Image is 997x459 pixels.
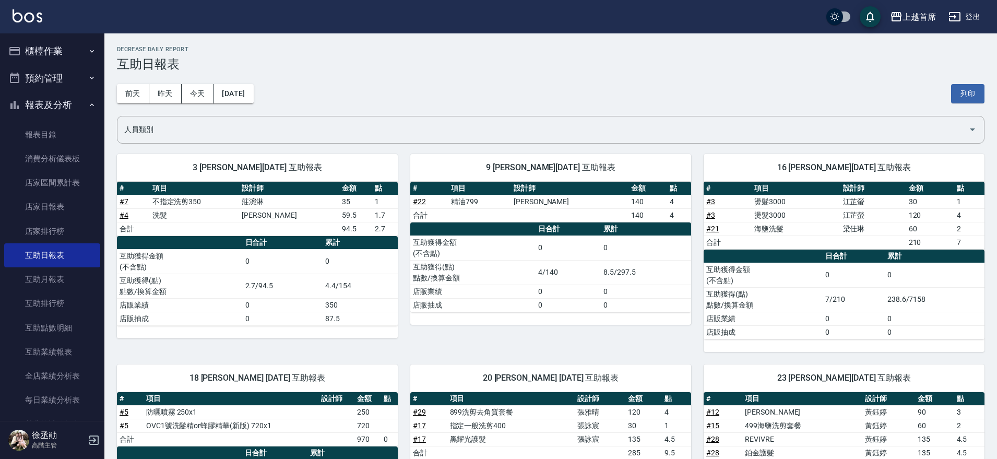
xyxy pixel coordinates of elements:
h3: 互助日報表 [117,57,984,72]
td: 張詠宸 [575,419,625,432]
th: 日合計 [243,236,323,250]
a: #12 [706,408,719,416]
td: 899洗剪去角質套餐 [447,405,575,419]
button: 登出 [944,7,984,27]
input: 人員名稱 [122,121,964,139]
th: 點 [372,182,398,195]
button: 預約管理 [4,65,100,92]
a: #3 [706,197,715,206]
td: 0 [243,298,323,312]
td: 120 [906,208,954,222]
td: 黃鈺婷 [862,432,915,446]
table: a dense table [410,222,691,312]
td: 4.4/154 [323,274,398,298]
td: 海鹽洗髮 [752,222,840,236]
button: 昨天 [149,84,182,103]
td: 燙髮3000 [752,195,840,208]
th: 累計 [323,236,398,250]
button: save [860,6,881,27]
td: [PERSON_NAME] [511,195,628,208]
a: #29 [413,408,426,416]
td: 互助獲得金額 (不含點) [410,236,536,260]
td: 35 [339,195,372,208]
td: 洗髮 [150,208,239,222]
td: 0 [601,236,691,260]
th: 設計師 [239,182,339,195]
td: 0 [536,285,601,298]
span: 16 [PERSON_NAME][DATE] 互助報表 [716,162,972,173]
td: 不指定洗剪350 [150,195,239,208]
td: 499海鹽洗剪套餐 [742,419,862,432]
td: 2 [954,222,984,236]
td: 合計 [410,208,448,222]
img: Logo [13,9,42,22]
td: 互助獲得金額 (不含點) [704,263,823,287]
th: 設計師 [318,392,354,406]
a: #17 [413,421,426,430]
td: 0 [601,285,691,298]
td: 2 [954,419,984,432]
td: 210 [906,236,954,249]
td: 350 [323,298,398,312]
th: # [410,182,448,195]
th: 項目 [447,392,575,406]
th: 項目 [742,392,862,406]
a: 互助業績報表 [4,340,100,364]
a: #3 [706,211,715,219]
a: #28 [706,449,719,457]
td: [PERSON_NAME] [239,208,339,222]
button: 報表及分析 [4,91,100,119]
td: 店販業績 [410,285,536,298]
td: 2.7 [372,222,398,236]
button: 前天 [117,84,149,103]
a: #4 [120,211,128,219]
p: 高階主管 [32,441,85,450]
td: 1.7 [372,208,398,222]
th: 設計師 [862,392,915,406]
td: 防曬噴霧 250x1 [144,405,318,419]
th: 金額 [354,392,381,406]
span: 23 [PERSON_NAME][DATE] 互助報表 [716,373,972,383]
td: 720 [354,419,381,432]
td: 4 [662,405,691,419]
img: Person [8,430,29,451]
td: 店販抽成 [410,298,536,312]
span: 18 [PERSON_NAME] [DATE] 互助報表 [129,373,385,383]
td: 4 [667,195,691,208]
td: 30 [625,419,662,432]
td: 4 [667,208,691,222]
td: 燙髮3000 [752,208,840,222]
h5: 徐丞勛 [32,430,85,441]
td: 1 [372,195,398,208]
a: #17 [413,435,426,443]
table: a dense table [117,392,398,446]
button: 上越首席 [886,6,940,28]
span: 20 [PERSON_NAME] [DATE] 互助報表 [423,373,679,383]
table: a dense table [117,182,398,236]
th: 金額 [339,182,372,195]
th: 點 [954,182,984,195]
td: 238.6/7158 [885,287,984,312]
th: # [410,392,447,406]
a: #28 [706,435,719,443]
a: #5 [120,421,128,430]
td: 指定一般洗剪400 [447,419,575,432]
a: 店家排行榜 [4,219,100,243]
th: 金額 [915,392,954,406]
td: 店販抽成 [704,325,823,339]
button: 今天 [182,84,214,103]
td: 140 [628,195,667,208]
th: # [704,182,752,195]
td: 1 [954,195,984,208]
th: 點 [381,392,398,406]
th: 設計師 [840,182,906,195]
td: 4 [954,208,984,222]
th: 項目 [144,392,318,406]
td: 30 [906,195,954,208]
td: 梁佳琳 [840,222,906,236]
th: 金額 [628,182,667,195]
td: 精油799 [448,195,511,208]
td: 4.5 [662,432,691,446]
td: 3 [954,405,984,419]
td: 0 [823,325,885,339]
